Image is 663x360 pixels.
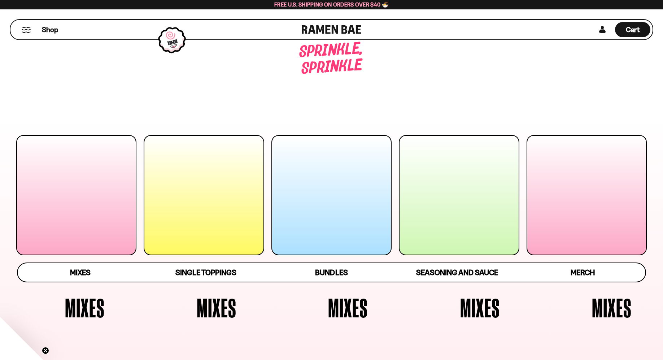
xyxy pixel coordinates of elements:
span: Shop [42,25,58,35]
a: Merch [520,263,645,282]
span: Cart [626,25,640,34]
span: Mixes [460,294,500,321]
a: Shop [42,22,58,37]
span: Single Toppings [175,268,236,277]
a: Seasoning and Sauce [394,263,520,282]
button: Mobile Menu Trigger [21,27,31,33]
span: Mixes [197,294,236,321]
a: Mixes [18,263,143,282]
span: Mixes [592,294,632,321]
span: Free U.S. Shipping on Orders over $40 🍜 [274,1,389,8]
span: Seasoning and Sauce [416,268,498,277]
span: Bundles [315,268,348,277]
a: Cart [615,20,650,39]
a: Bundles [269,263,394,282]
span: Merch [571,268,595,277]
button: Close teaser [42,347,49,354]
a: Single Toppings [143,263,269,282]
span: Mixes [328,294,368,321]
span: Mixes [65,294,105,321]
span: Mixes [70,268,91,277]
